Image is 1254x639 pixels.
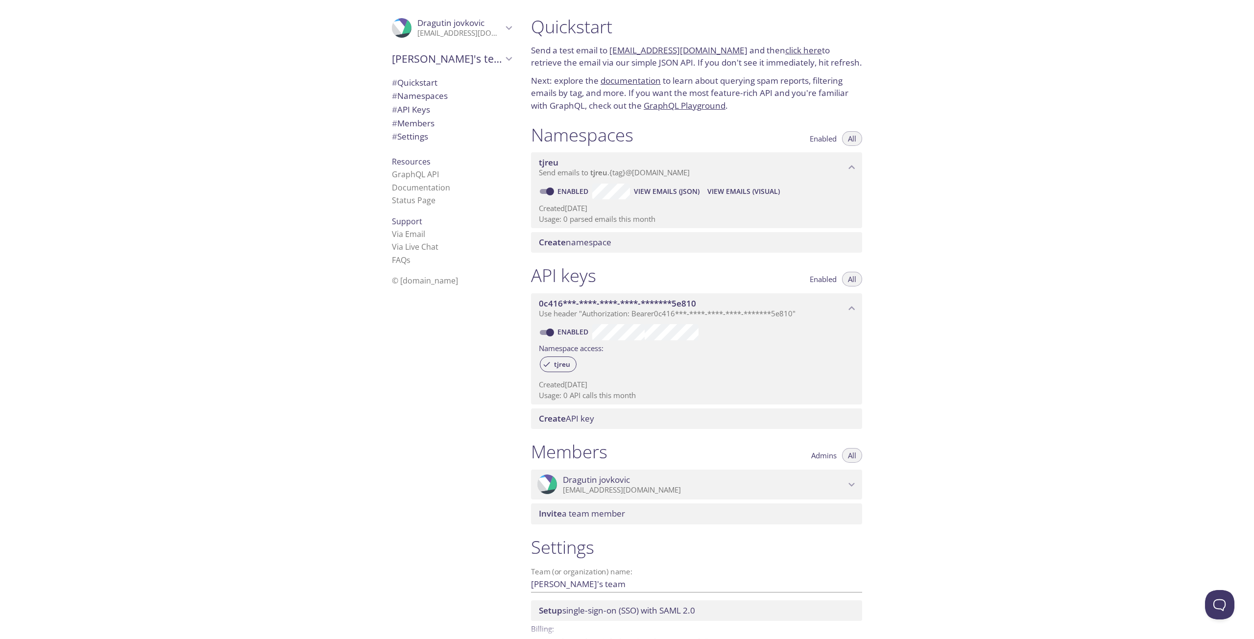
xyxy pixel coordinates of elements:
[392,77,397,88] span: #
[531,621,862,635] p: Billing:
[531,503,862,524] div: Invite a team member
[392,52,503,66] span: [PERSON_NAME]'s team
[531,152,862,183] div: tjreu namespace
[805,448,843,463] button: Admins
[531,74,862,112] p: Next: explore the to learn about querying spam reports, filtering emails by tag, and more. If you...
[531,232,862,253] div: Create namespace
[531,536,862,558] h1: Settings
[531,16,862,38] h1: Quickstart
[539,413,594,424] span: API key
[556,327,592,336] a: Enabled
[563,474,630,485] span: Dragutin jovkovic
[531,470,862,500] div: Dragutin jovkovic
[392,131,428,142] span: Settings
[1205,590,1234,619] iframe: Help Scout Beacon - Open
[384,46,519,71] div: Dragutin's team
[392,169,439,180] a: GraphQL API
[842,272,862,286] button: All
[539,605,562,616] span: Setup
[785,45,822,56] a: click here
[540,356,577,372] div: tjreu
[539,237,611,248] span: namespace
[417,28,503,38] p: [EMAIL_ADDRESS][DOMAIN_NAME]
[392,275,458,286] span: © [DOMAIN_NAME]
[392,156,431,167] span: Resources
[804,131,843,146] button: Enabled
[563,485,845,495] p: [EMAIL_ADDRESS][DOMAIN_NAME]
[392,118,434,129] span: Members
[392,229,425,239] a: Via Email
[531,124,633,146] h1: Namespaces
[392,90,397,101] span: #
[392,90,448,101] span: Namespaces
[644,100,725,111] a: GraphQL Playground
[384,12,519,44] div: Dragutin jovkovic
[539,157,558,168] span: tjreu
[417,17,484,28] span: Dragutin jovkovic
[539,413,566,424] span: Create
[539,340,603,355] label: Namespace access:
[384,76,519,90] div: Quickstart
[601,75,661,86] a: documentation
[630,184,703,199] button: View Emails (JSON)
[531,441,607,463] h1: Members
[384,117,519,130] div: Members
[531,408,862,429] div: Create API Key
[539,508,625,519] span: a team member
[539,379,854,390] p: Created [DATE]
[707,186,780,197] span: View Emails (Visual)
[392,241,438,252] a: Via Live Chat
[539,237,566,248] span: Create
[539,508,562,519] span: Invite
[384,89,519,103] div: Namespaces
[392,216,422,227] span: Support
[842,131,862,146] button: All
[539,214,854,224] p: Usage: 0 parsed emails this month
[407,255,410,265] span: s
[531,600,862,621] div: Setup SSO
[392,104,430,115] span: API Keys
[531,264,596,286] h1: API keys
[539,605,695,616] span: single-sign-on (SSO) with SAML 2.0
[392,255,410,265] a: FAQ
[609,45,748,56] a: [EMAIL_ADDRESS][DOMAIN_NAME]
[548,360,576,369] span: tjreu
[531,568,633,575] label: Team (or organization) name:
[842,448,862,463] button: All
[392,118,397,129] span: #
[531,44,862,69] p: Send a test email to and then to retrieve the email via our simple JSON API. If you don't see it ...
[703,184,784,199] button: View Emails (Visual)
[384,103,519,117] div: API Keys
[539,203,854,213] p: Created [DATE]
[392,77,437,88] span: Quickstart
[539,167,690,177] span: Send emails to . {tag} @[DOMAIN_NAME]
[556,187,592,196] a: Enabled
[590,167,607,177] span: tjreu
[392,182,450,193] a: Documentation
[804,272,843,286] button: Enabled
[634,186,699,197] span: View Emails (JSON)
[384,130,519,143] div: Team Settings
[392,104,397,115] span: #
[392,131,397,142] span: #
[539,390,854,401] p: Usage: 0 API calls this month
[392,195,435,206] a: Status Page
